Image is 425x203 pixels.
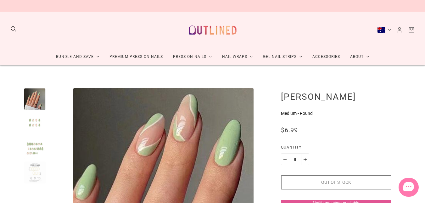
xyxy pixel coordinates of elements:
button: Search [10,25,17,32]
a: Outlined [185,17,240,43]
button: Minus [281,153,289,165]
a: Account [396,26,403,33]
button: Plus [301,153,309,165]
a: Press On Nails [168,48,217,65]
label: Quantity [281,144,391,153]
a: Cart [408,26,415,33]
a: Bundle and Save [51,48,104,65]
span: $6.99 [281,126,298,134]
a: About [345,48,374,65]
a: Gel Nail Strips [258,48,307,65]
p: Medium - Round [281,110,391,117]
h1: [PERSON_NAME] [281,91,391,102]
a: Nail Wraps [217,48,258,65]
button: Out of stock [281,175,391,189]
a: Accessories [307,48,345,65]
a: Premium Press On Nails [104,48,168,65]
button: Australia [377,27,391,33]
